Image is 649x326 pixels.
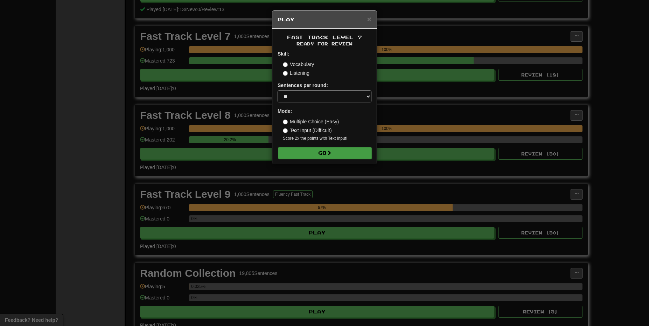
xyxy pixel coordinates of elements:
button: Go [278,147,372,159]
span: × [367,15,371,23]
span: Fast Track Level 7 [287,34,362,40]
input: Listening [283,71,288,76]
input: Text Input (Difficult) [283,128,288,133]
input: Multiple Choice (Easy) [283,119,288,124]
label: Multiple Choice (Easy) [283,118,339,125]
label: Text Input (Difficult) [283,127,332,134]
input: Vocabulary [283,62,288,67]
small: Ready for Review [278,41,371,47]
small: Score 2x the points with Text Input ! [283,136,371,142]
h5: Play [278,16,371,23]
strong: Skill: [278,51,289,57]
label: Sentences per round: [278,82,328,89]
strong: Mode: [278,108,292,114]
button: Close [367,15,371,23]
label: Listening [283,70,309,77]
label: Vocabulary [283,61,314,68]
